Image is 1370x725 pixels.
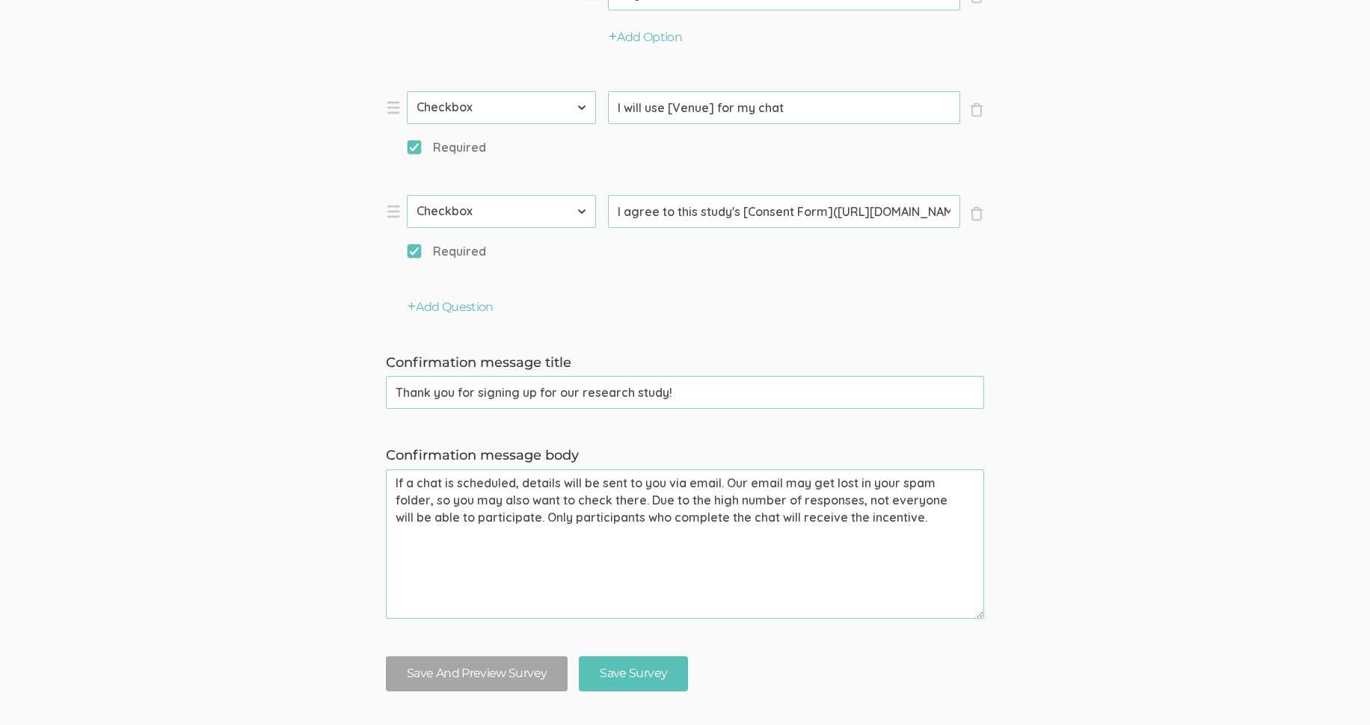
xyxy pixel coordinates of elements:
[386,446,984,466] label: Confirmation message body
[1295,653,1370,725] iframe: Chat Widget
[386,354,984,373] label: Confirmation message title
[608,195,960,228] input: Type question here...
[969,102,984,117] span: ×
[609,29,682,46] button: Add Option
[608,91,960,124] input: Type question here...
[407,139,486,156] span: Required
[969,206,984,221] span: ×
[408,299,494,316] button: Add Question
[386,656,568,691] button: Save And Preview Survey
[579,656,688,691] input: Save Survey
[407,243,486,260] span: Required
